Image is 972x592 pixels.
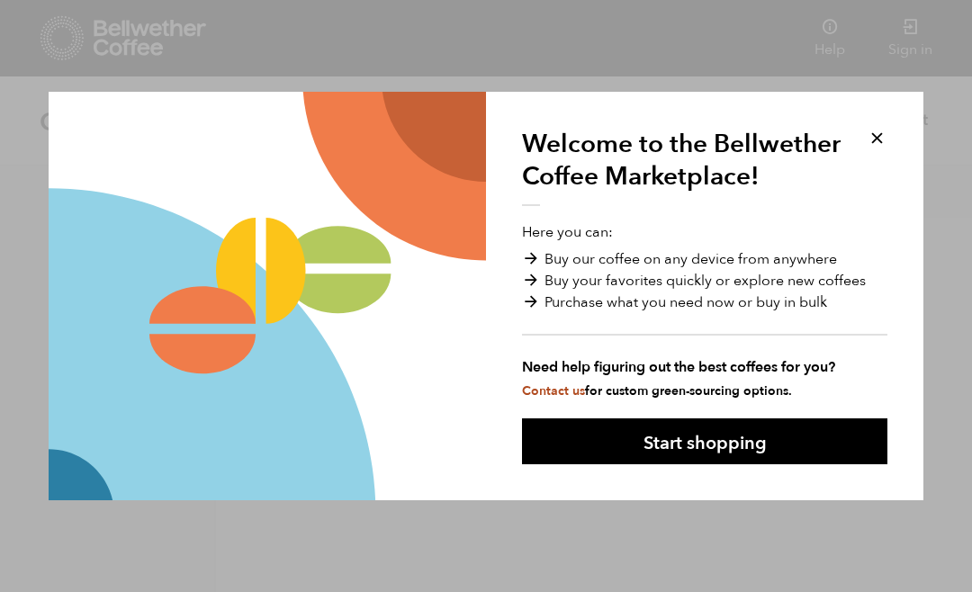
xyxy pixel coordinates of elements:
p: Here you can: [522,221,887,399]
h1: Welcome to the Bellwether Coffee Marketplace! [522,128,842,207]
button: Start shopping [522,418,887,464]
li: Buy our coffee on any device from anywhere [522,248,887,270]
small: for custom green-sourcing options. [522,382,792,399]
li: Purchase what you need now or buy in bulk [522,292,887,313]
a: Contact us [522,382,585,399]
li: Buy your favorites quickly or explore new coffees [522,270,887,292]
strong: Need help figuring out the best coffees for you? [522,356,887,378]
